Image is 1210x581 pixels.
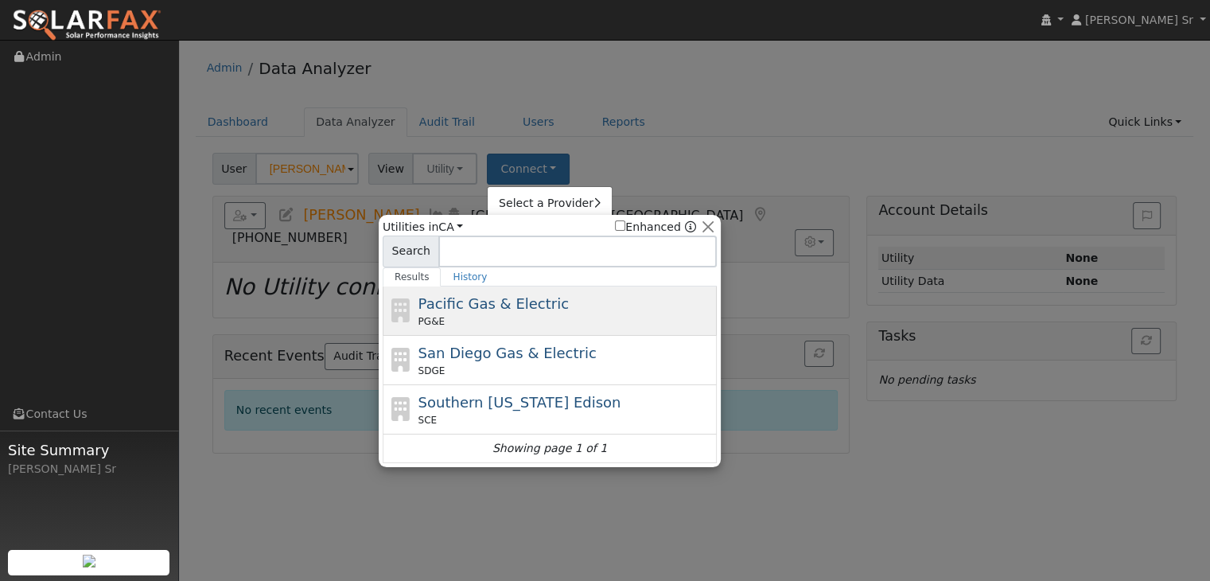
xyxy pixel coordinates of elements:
a: CA [438,220,463,233]
span: Southern [US_STATE] Edison [418,394,621,411]
span: Utilities in [383,219,463,236]
label: Enhanced [615,219,681,236]
a: History [441,267,499,287]
span: Pacific Gas & Electric [418,295,569,312]
img: retrieve [83,555,95,567]
i: Showing page 1 of 1 [492,440,607,457]
span: SCE [418,413,438,427]
a: Select a Provider [488,193,612,215]
span: PG&E [418,314,445,329]
img: SolarFax [12,9,161,42]
div: [PERSON_NAME] Sr [8,461,170,478]
a: Enhanced Providers [685,220,696,233]
span: San Diego Gas & Electric [418,345,597,361]
span: Site Summary [8,439,170,461]
span: Show enhanced providers [615,219,696,236]
a: Results [383,267,442,287]
span: Search [383,236,439,267]
span: [PERSON_NAME] Sr [1085,14,1193,26]
span: SDGE [418,364,445,378]
input: Enhanced [615,220,625,231]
